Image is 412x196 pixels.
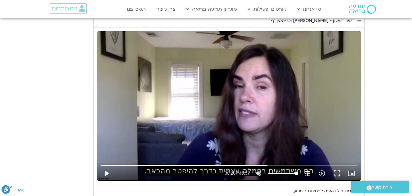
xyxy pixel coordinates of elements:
a: קורסים ופעילות [245,3,290,15]
summary: ראיון ראשון - [PERSON_NAME] וכריסטין נף [93,14,365,28]
a: מועדון תודעה בריאה [183,3,240,15]
span: התחברות [52,5,77,12]
a: התחברות [50,3,87,14]
div: לימוד של טארה לפתיחת השבוע [293,187,354,195]
div: ראיון ראשון - [PERSON_NAME] וכריסטין נף [271,17,354,24]
span: יצירת קשר [372,183,394,192]
a: צרו קשר [153,3,179,15]
img: תודעה בריאה [349,5,376,14]
a: מי אנחנו [294,3,324,15]
a: יצירת קשר [351,181,409,193]
a: תמכו בנו [124,3,149,15]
